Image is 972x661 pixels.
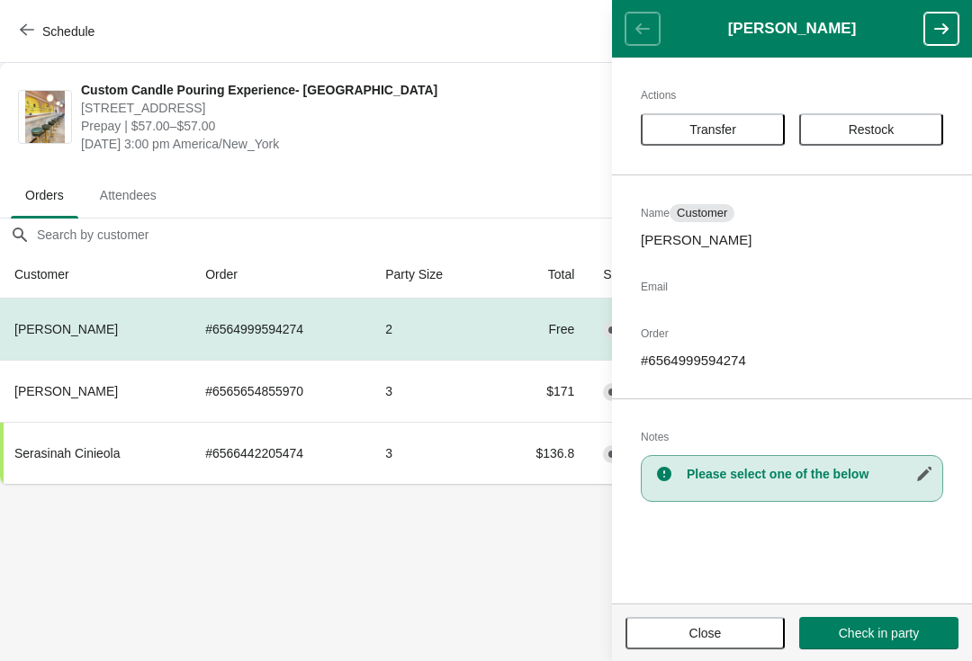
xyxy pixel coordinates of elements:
p: [PERSON_NAME] [641,231,943,249]
span: Transfer [689,122,736,137]
span: Close [689,626,722,640]
td: 2 [371,299,493,360]
td: # 6565654855970 [191,360,371,422]
span: [PERSON_NAME] [14,384,118,398]
span: Attendees [85,179,171,211]
td: $171 [493,360,589,422]
span: Orders [11,179,78,211]
span: Restock [849,122,895,137]
input: Search by customer [36,219,972,251]
td: # 6564999594274 [191,299,371,360]
span: Schedule [42,24,94,39]
td: 3 [371,422,493,484]
td: 3 [371,360,493,422]
button: Schedule [9,15,109,48]
span: [PERSON_NAME] [14,322,118,336]
th: Order [191,251,371,299]
td: $136.8 [493,422,589,484]
td: Free [493,299,589,360]
span: [DATE] 3:00 pm America/New_York [81,135,633,153]
span: Prepay | $57.00–$57.00 [81,117,633,135]
td: # 6566442205474 [191,422,371,484]
th: Status [589,251,696,299]
h1: [PERSON_NAME] [660,20,924,38]
h2: Notes [641,428,943,446]
h3: Please select one of the below [687,465,933,483]
span: Check in party [839,626,919,640]
button: Transfer [641,113,785,146]
p: # 6564999594274 [641,352,943,370]
button: Close [625,617,785,649]
h2: Actions [641,86,943,104]
span: Serasinah Cinieola [14,446,121,460]
th: Total [493,251,589,299]
h2: Email [641,278,943,296]
span: Customer [677,206,727,220]
h2: Order [641,325,943,343]
span: Custom Candle Pouring Experience- [GEOGRAPHIC_DATA] [81,81,633,99]
img: Custom Candle Pouring Experience- Delray Beach [25,91,65,143]
th: Party Size [371,251,493,299]
span: [STREET_ADDRESS] [81,99,633,117]
button: Check in party [799,617,958,649]
button: Restock [799,113,943,146]
h2: Name [641,204,943,222]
